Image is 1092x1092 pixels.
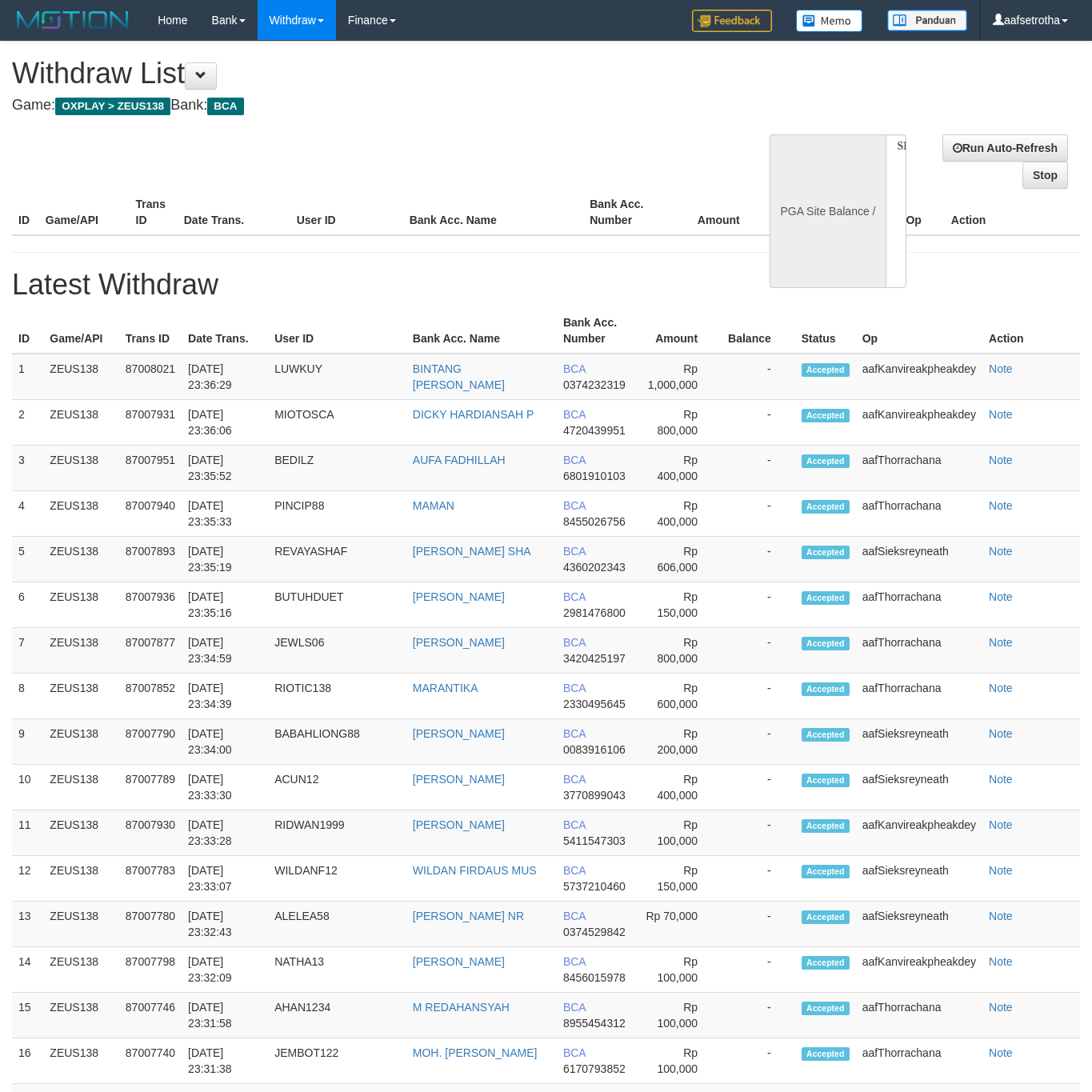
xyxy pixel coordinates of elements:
th: Amount [674,190,764,235]
a: Note [989,818,1013,831]
img: panduan.png [887,10,967,31]
td: BABAHLIONG88 [268,719,406,765]
td: 9 [12,719,43,765]
a: M REDAHANSYAH [413,1001,510,1014]
td: aafThorrachana [856,993,982,1038]
span: 0374232319 [563,378,626,391]
td: [DATE] 23:34:00 [182,719,268,765]
td: aafSieksreyneath [856,856,982,902]
td: PINCIP88 [268,491,406,537]
td: aafSieksreyneath [856,902,982,947]
a: [PERSON_NAME] [413,955,505,968]
span: Accepted [802,682,850,696]
td: [DATE] 23:35:52 [182,446,268,491]
a: AUFA FADHILLAH [413,454,506,466]
td: 87007790 [119,719,182,765]
span: Accepted [802,500,850,514]
a: [PERSON_NAME] [413,818,505,831]
td: - [722,628,795,674]
td: JEMBOT122 [268,1038,406,1084]
span: OXPLAY > ZEUS138 [55,98,170,115]
span: 8456015978 [563,971,626,984]
td: Rp 800,000 [635,400,722,446]
td: aafThorrachana [856,1038,982,1084]
td: 11 [12,810,43,856]
span: 4360202343 [563,561,626,574]
a: [PERSON_NAME] [413,636,505,649]
span: Accepted [802,728,850,742]
td: aafThorrachana [856,582,982,628]
span: BCA [563,499,586,512]
span: BCA [563,590,586,603]
td: - [722,354,795,400]
a: Note [989,773,1013,786]
th: Balance [764,190,846,235]
td: - [722,947,795,993]
div: PGA Site Balance / [770,134,885,288]
a: DICKY HARDIANSAH P [413,408,534,421]
td: [DATE] 23:32:43 [182,902,268,947]
td: Rp 150,000 [635,856,722,902]
td: 87007893 [119,537,182,582]
td: Rp 100,000 [635,810,722,856]
td: BUTUHDUET [268,582,406,628]
span: Accepted [802,774,850,787]
td: 87007789 [119,765,182,810]
td: BEDILZ [268,446,406,491]
td: - [722,446,795,491]
th: Op [856,308,982,354]
span: Accepted [802,409,850,422]
td: - [722,400,795,446]
td: [DATE] 23:35:19 [182,537,268,582]
span: 6170793852 [563,1062,626,1075]
th: Op [899,190,944,235]
a: [PERSON_NAME] NR [413,910,524,922]
td: [DATE] 23:34:59 [182,628,268,674]
a: Note [989,682,1013,694]
span: Accepted [802,637,850,650]
td: Rp 400,000 [635,765,722,810]
td: ZEUS138 [43,810,118,856]
td: 87007940 [119,491,182,537]
th: Trans ID [119,308,182,354]
td: 15 [12,993,43,1038]
span: BCA [563,454,586,466]
td: NATHA13 [268,947,406,993]
td: 13 [12,902,43,947]
td: - [722,719,795,765]
td: AHAN1234 [268,993,406,1038]
td: Rp 100,000 [635,993,722,1038]
img: Button%20Memo.svg [796,10,863,32]
td: - [722,537,795,582]
img: MOTION_logo.png [12,8,134,32]
span: 8955454312 [563,1017,626,1030]
td: [DATE] 23:33:30 [182,765,268,810]
th: User ID [290,190,403,235]
td: [DATE] 23:31:38 [182,1038,268,1084]
td: 7 [12,628,43,674]
th: Bank Acc. Name [406,308,557,354]
th: Status [795,308,856,354]
td: ZEUS138 [43,902,118,947]
td: 6 [12,582,43,628]
a: [PERSON_NAME] [413,773,505,786]
a: MARANTIKA [413,682,478,694]
td: RIDWAN1999 [268,810,406,856]
td: [DATE] 23:33:07 [182,856,268,902]
span: Accepted [802,956,850,970]
span: Accepted [802,546,850,559]
td: ZEUS138 [43,856,118,902]
td: [DATE] 23:33:28 [182,810,268,856]
span: Accepted [802,363,850,377]
span: BCA [563,773,586,786]
td: - [722,582,795,628]
td: ZEUS138 [43,628,118,674]
h1: Latest Withdraw [12,269,1080,301]
td: [DATE] 23:35:33 [182,491,268,537]
td: - [722,856,795,902]
td: 87007951 [119,446,182,491]
a: Note [989,864,1013,877]
th: Date Trans. [178,190,290,235]
td: Rp 100,000 [635,1038,722,1084]
td: Rp 400,000 [635,446,722,491]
